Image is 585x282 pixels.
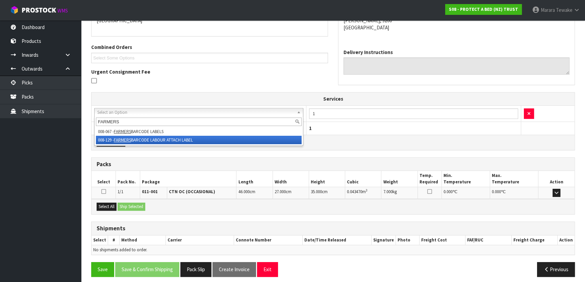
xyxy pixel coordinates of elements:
[347,189,362,195] span: 0.043470
[366,188,367,193] sup: 3
[166,235,234,245] th: Carrier
[490,187,538,199] td: ℃
[556,7,573,13] span: Tewake
[108,235,120,245] th: #
[92,235,108,245] th: Select
[97,225,569,232] h3: Shipments
[492,189,501,195] span: 0.000
[275,189,286,195] span: 27.000
[115,262,179,277] button: Save & Confirm Shipping
[557,235,575,245] th: Action
[465,235,512,245] th: FAF/RUC
[97,203,117,211] button: Select All
[371,235,396,245] th: Signature
[118,203,145,211] button: Ship Selected
[445,4,522,15] a: S08 - PROTECT A BED (NZ) TRUST
[273,171,309,187] th: Width
[257,262,278,277] button: Exit
[511,235,557,245] th: Freight Charge
[96,136,302,144] li: 008-129 - BARCODE LABOUR ATTACH LABEL
[449,6,518,12] strong: S08 - PROTECT A BED (NZ) TRUST
[309,187,345,199] td: cm
[97,161,569,168] h3: Packs
[311,189,322,195] span: 35.000
[116,171,140,187] th: Pack No.
[212,262,256,277] button: Create Invoice
[234,235,303,245] th: Connote Number
[236,187,273,199] td: cm
[442,171,490,187] th: Min. Temperature
[443,189,453,195] span: 0.000
[381,171,417,187] th: Weight
[114,129,131,134] em: FARMERS
[92,171,116,187] th: Select
[142,189,158,195] strong: 011-001
[114,137,131,143] em: FARMERS
[140,171,236,187] th: Package
[180,262,211,277] button: Pack Slip
[537,262,575,277] button: Previous
[96,127,302,136] li: 008-067 - BARCODE LABELS
[97,108,294,117] span: Select an Option
[490,171,538,187] th: Max. Temperature
[120,235,166,245] th: Method
[10,6,19,14] img: cube-alt.png
[91,44,132,51] label: Combined Orders
[238,189,249,195] span: 46.000
[344,49,393,56] label: Delivery Instructions
[118,189,123,195] span: 1/1
[57,7,68,14] small: WMS
[396,235,419,245] th: Photo
[442,187,490,199] td: ℃
[92,122,306,135] th: Total
[91,262,114,277] button: Save
[345,187,381,199] td: m
[541,7,555,13] span: Marara
[92,245,575,255] td: No shipments added to order.
[169,189,215,195] strong: CTN OC (OCCASIONAL)
[91,68,150,75] label: Urgent Consignment Fee
[303,235,372,245] th: Date/Time Released
[538,171,575,187] th: Action
[92,93,575,105] th: Services
[381,187,417,199] td: kg
[383,189,392,195] span: 7.000
[273,187,309,199] td: cm
[22,6,56,15] span: ProStock
[236,171,273,187] th: Length
[345,171,381,187] th: Cubic
[309,125,312,131] span: 1
[309,171,345,187] th: Height
[417,171,442,187] th: Temp. Required
[419,235,465,245] th: Freight Cost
